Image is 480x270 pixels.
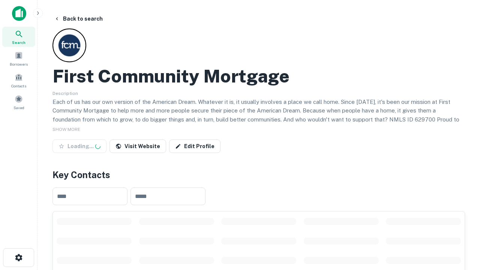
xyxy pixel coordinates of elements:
a: Saved [2,92,35,112]
a: Contacts [2,70,35,90]
span: Borrowers [10,61,28,67]
a: Visit Website [109,139,166,153]
p: Each of us has our own version of the American Dream. Whatever it is, it usually involves a place... [52,97,465,133]
h2: First Community Mortgage [52,65,289,87]
span: Description [52,91,78,96]
a: Search [2,27,35,47]
span: Search [12,39,25,45]
h4: Key Contacts [52,168,465,181]
span: Saved [13,105,24,111]
iframe: Chat Widget [442,186,480,222]
span: SHOW MORE [52,127,80,132]
a: Borrowers [2,48,35,69]
button: Back to search [51,12,106,25]
img: capitalize-icon.png [12,6,26,21]
span: Contacts [11,83,26,89]
a: Edit Profile [169,139,220,153]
